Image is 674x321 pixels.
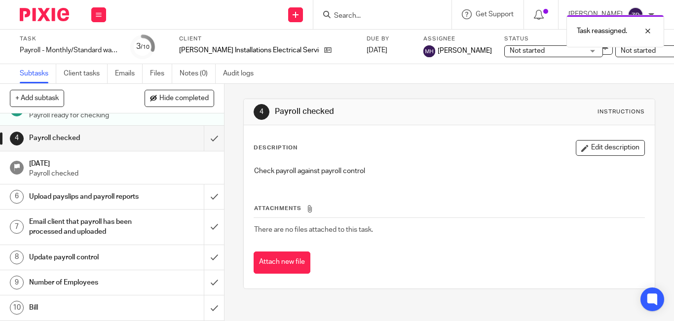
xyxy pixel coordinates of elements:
[141,44,150,50] small: /10
[115,64,143,83] a: Emails
[10,132,24,145] div: 4
[577,26,627,36] p: Task reassigned.
[254,206,301,211] span: Attachments
[29,131,139,145] h1: Payroll checked
[254,226,373,233] span: There are no files attached to this task.
[20,35,118,43] label: Task
[10,90,64,107] button: + Add subtask
[333,12,422,21] input: Search
[29,275,139,290] h1: Number of Employees
[29,110,215,120] p: Payroll ready for checking
[510,47,545,54] span: Not started
[223,64,261,83] a: Audit logs
[254,166,644,176] p: Check payroll against payroll control
[29,214,139,240] h1: Email client that payroll has been processed and uploaded
[150,64,172,83] a: Files
[576,140,645,156] button: Edit description
[254,144,298,152] p: Description
[10,276,24,289] div: 9
[180,64,216,83] a: Notes (0)
[254,104,269,120] div: 4
[159,95,209,103] span: Hide completed
[438,46,492,56] span: [PERSON_NAME]
[621,47,656,54] span: Not started
[145,90,214,107] button: Hide completed
[10,301,24,315] div: 10
[598,108,645,116] div: Instructions
[20,45,118,55] div: Payroll - Monthly/Standard wages/No Pension
[64,64,108,83] a: Client tasks
[29,250,139,265] h1: Update payroll control
[628,7,643,23] img: svg%3E
[20,8,69,21] img: Pixie
[275,107,470,117] h1: Payroll checked
[10,250,24,264] div: 8
[29,189,139,204] h1: Upload payslips and payroll reports
[179,35,354,43] label: Client
[136,41,150,52] div: 3
[20,64,56,83] a: Subtasks
[10,190,24,204] div: 6
[29,169,215,178] p: Payroll checked
[179,45,319,55] p: [PERSON_NAME] Installations Electrical Services Ltd
[29,156,215,169] h1: [DATE]
[29,300,139,315] h1: Bill
[423,45,435,57] img: svg%3E
[254,251,310,274] button: Attach new file
[367,47,387,54] span: [DATE]
[10,220,24,234] div: 7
